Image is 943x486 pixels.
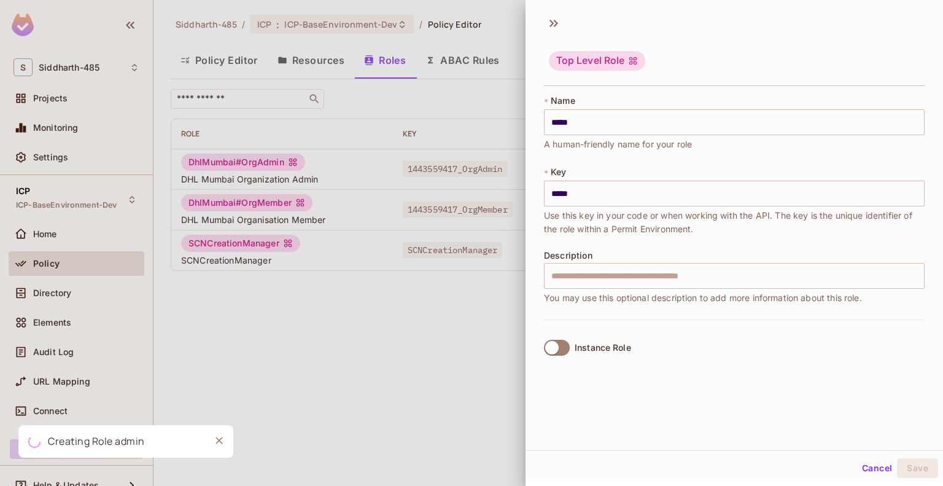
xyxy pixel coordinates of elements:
div: Top Level Role [549,51,645,71]
span: Name [551,96,575,106]
span: Key [551,167,566,177]
div: Instance Role [575,343,631,353]
button: Cancel [857,458,897,478]
button: Save [897,458,938,478]
button: Close [210,431,228,450]
span: Description [544,251,592,261]
span: A human-friendly name for your role [544,138,692,151]
div: Creating Role admin [48,434,145,449]
span: Use this key in your code or when working with the API. The key is the unique identifier of the r... [544,209,925,236]
span: You may use this optional description to add more information about this role. [544,291,862,305]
